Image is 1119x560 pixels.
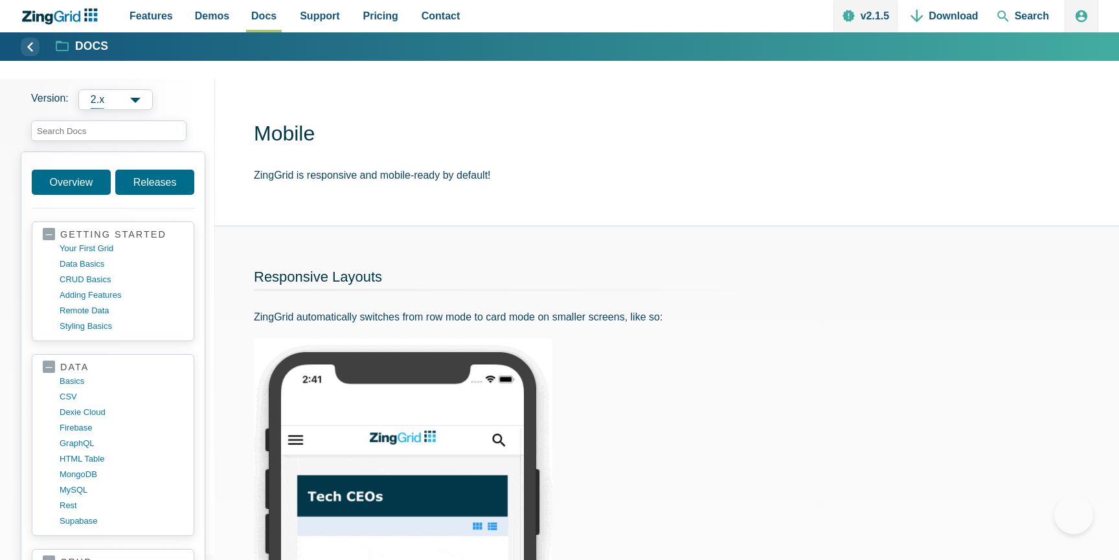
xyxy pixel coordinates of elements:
[60,241,183,256] a: your first grid
[60,405,183,420] a: dexie cloud
[115,170,194,195] a: Releases
[195,7,229,25] span: Demos
[60,513,183,529] a: supabase
[254,120,1098,150] h1: Mobile
[254,308,778,326] p: ZingGrid automatically switches from row mode to card mode on smaller screens, like so:
[31,120,186,141] input: search input
[21,8,104,25] a: ZingChart Logo. Click to return to the homepage
[60,374,183,389] a: basics
[31,89,69,110] span: Version:
[130,7,173,25] span: Features
[60,389,183,405] a: CSV
[60,482,183,498] a: MySQL
[251,7,277,25] span: Docs
[31,89,205,110] label: Versions
[75,41,108,52] strong: Docs
[43,361,183,374] a: data
[254,269,382,285] a: Responsive Layouts
[43,229,183,241] a: getting started
[422,7,460,25] span: Contact
[300,7,339,25] span: Support
[254,166,1098,184] p: ZingGrid is responsive and mobile-ready by default!
[60,498,183,513] a: rest
[1054,495,1093,534] iframe: Toggle Customer Support
[60,436,183,451] a: GraphQL
[56,39,108,54] a: Docs
[60,272,183,287] a: CRUD basics
[60,303,183,319] a: remote data
[60,467,183,482] a: MongoDB
[32,170,111,195] a: Overview
[60,256,183,272] a: data basics
[60,287,183,303] a: adding features
[60,420,183,436] a: firebase
[363,7,398,25] span: Pricing
[60,451,183,467] a: HTML table
[60,319,183,334] a: styling basics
